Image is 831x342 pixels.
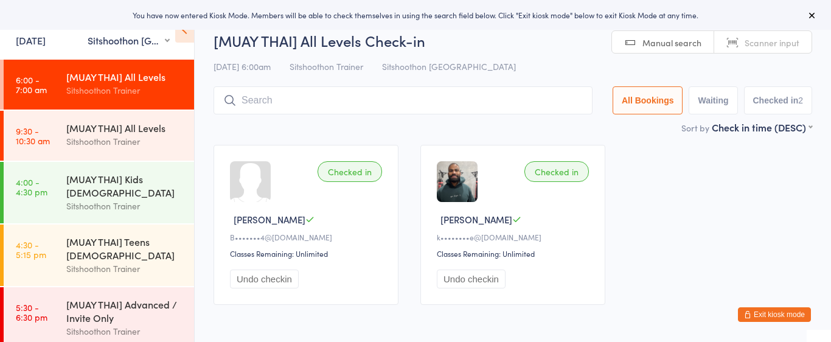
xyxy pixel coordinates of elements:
[642,37,701,49] span: Manual search
[712,120,812,134] div: Check in time (DESC)
[66,121,184,134] div: [MUAY THAI] All Levels
[744,86,813,114] button: Checked in2
[19,10,812,20] div: You have now entered Kiosk Mode. Members will be able to check themselves in using the search fie...
[214,60,271,72] span: [DATE] 6:00am
[4,162,194,223] a: 4:00 -4:30 pm[MUAY THAI] Kids [DEMOGRAPHIC_DATA]Sitshoothon Trainer
[437,248,593,259] div: Classes Remaining: Unlimited
[318,161,382,182] div: Checked in
[437,161,478,202] img: image1718049856.png
[681,122,709,134] label: Sort by
[16,75,47,94] time: 6:00 - 7:00 am
[214,86,593,114] input: Search
[88,33,170,47] div: Sitshoothon [GEOGRAPHIC_DATA]
[16,240,46,259] time: 4:30 - 5:15 pm
[230,270,299,288] button: Undo checkin
[66,172,184,199] div: [MUAY THAI] Kids [DEMOGRAPHIC_DATA]
[745,37,799,49] span: Scanner input
[66,70,184,83] div: [MUAY THAI] All Levels
[230,248,386,259] div: Classes Remaining: Unlimited
[738,307,811,322] button: Exit kiosk mode
[689,86,737,114] button: Waiting
[382,60,516,72] span: Sitshoothon [GEOGRAPHIC_DATA]
[440,213,512,226] span: [PERSON_NAME]
[16,302,47,322] time: 5:30 - 6:30 pm
[4,225,194,286] a: 4:30 -5:15 pm[MUAY THAI] Teens [DEMOGRAPHIC_DATA]Sitshoothon Trainer
[290,60,363,72] span: Sitshoothon Trainer
[524,161,589,182] div: Checked in
[66,235,184,262] div: [MUAY THAI] Teens [DEMOGRAPHIC_DATA]
[66,262,184,276] div: Sitshoothon Trainer
[66,298,184,324] div: [MUAY THAI] Advanced / Invite Only
[4,60,194,110] a: 6:00 -7:00 am[MUAY THAI] All LevelsSitshoothon Trainer
[66,83,184,97] div: Sitshoothon Trainer
[16,126,50,145] time: 9:30 - 10:30 am
[437,232,593,242] div: k••••••••e@[DOMAIN_NAME]
[66,199,184,213] div: Sitshoothon Trainer
[4,111,194,161] a: 9:30 -10:30 am[MUAY THAI] All LevelsSitshoothon Trainer
[16,177,47,197] time: 4:00 - 4:30 pm
[66,324,184,338] div: Sitshoothon Trainer
[230,232,386,242] div: B•••••••4@[DOMAIN_NAME]
[798,96,803,105] div: 2
[214,30,812,51] h2: [MUAY THAI] All Levels Check-in
[437,270,506,288] button: Undo checkin
[234,213,305,226] span: [PERSON_NAME]
[66,134,184,148] div: Sitshoothon Trainer
[16,33,46,47] a: [DATE]
[613,86,683,114] button: All Bookings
